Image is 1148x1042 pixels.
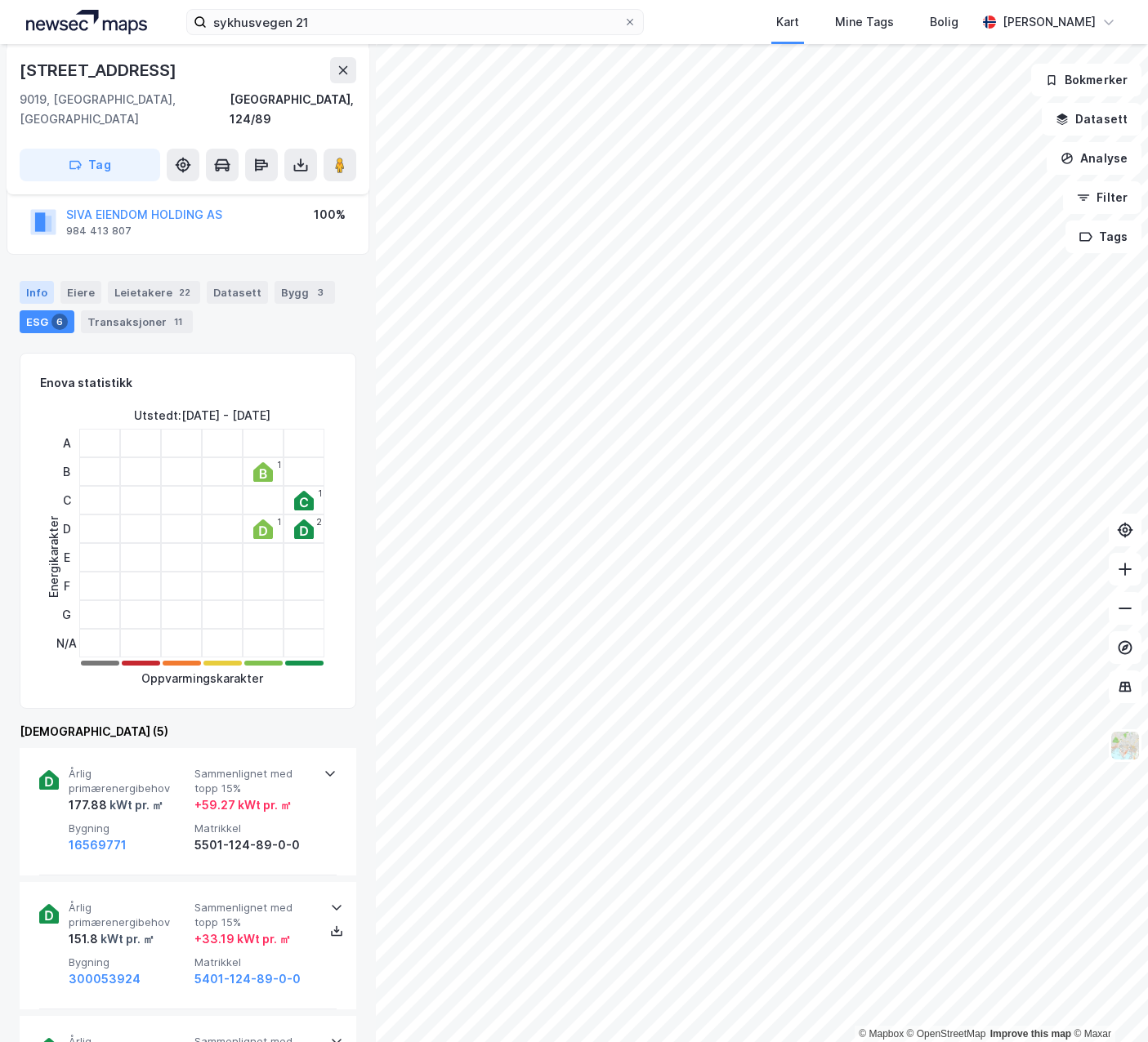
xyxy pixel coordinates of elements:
a: Improve this map [990,1028,1071,1040]
span: Matrikkel [194,822,314,835]
div: 1 [277,460,281,470]
button: Datasett [1042,103,1141,136]
div: G [56,600,77,629]
div: C [56,486,77,514]
div: Bolig [930,12,958,32]
img: logo.a4113a55bc3d86da70a041830d287a7e.svg [26,10,147,34]
div: Mine Tags [835,12,894,32]
input: Søk på adresse, matrikkel, gårdeiere, leietakere eller personer [207,10,623,34]
div: Info [20,281,54,304]
button: Analyse [1047,142,1141,175]
div: 1 [277,517,281,527]
button: Filter [1063,181,1141,214]
div: [STREET_ADDRESS] [20,57,180,83]
div: Eiere [60,281,101,304]
div: Transaksjoner [81,310,193,333]
div: ESG [20,310,74,333]
div: Kontrollprogram for chat [1066,964,1148,1042]
div: 9019, [GEOGRAPHIC_DATA], [GEOGRAPHIC_DATA] [20,90,230,129]
div: Enova statistikk [40,373,132,393]
button: 300053924 [69,969,141,989]
div: kWt pr. ㎡ [98,929,154,949]
div: 22 [176,284,194,301]
div: 984 413 807 [66,225,132,238]
button: Tags [1065,220,1141,253]
div: A [56,429,77,457]
button: 5401-124-89-0-0 [194,969,301,989]
div: 100% [314,205,346,225]
div: 6 [51,314,68,330]
div: Energikarakter [44,516,64,598]
div: [GEOGRAPHIC_DATA], 124/89 [230,90,356,129]
div: Utstedt : [DATE] - [DATE] [134,406,270,425]
span: Årlig primærenergibehov [69,767,188,795]
div: 151.8 [69,929,154,949]
a: Mapbox [859,1028,904,1040]
div: 11 [170,314,186,330]
div: Leietakere [108,281,200,304]
div: Datasett [207,281,268,304]
div: 1 [318,488,322,498]
div: [PERSON_NAME] [1003,12,1096,32]
div: + 59.27 kWt pr. ㎡ [194,795,292,815]
div: Oppvarmingskarakter [141,669,263,688]
div: kWt pr. ㎡ [107,795,163,815]
button: Tag [20,149,160,181]
span: Bygning [69,955,188,969]
span: Bygning [69,822,188,835]
div: Bygg [275,281,335,304]
div: 3 [312,284,328,301]
div: Kart [776,12,799,32]
span: Sammenlignet med topp 15% [194,901,314,929]
span: Matrikkel [194,955,314,969]
div: F [56,572,77,600]
button: Bokmerker [1031,64,1141,96]
span: Årlig primærenergibehov [69,901,188,929]
div: + 33.19 kWt pr. ㎡ [194,929,291,949]
div: 5501-124-89-0-0 [194,835,314,855]
a: OpenStreetMap [907,1028,986,1040]
div: D [56,514,77,543]
button: 16569771 [69,835,127,855]
div: N/A [56,629,77,657]
span: Sammenlignet med topp 15% [194,767,314,795]
div: 177.88 [69,795,163,815]
iframe: Chat Widget [1066,964,1148,1042]
div: 2 [316,517,322,527]
img: Z [1110,730,1141,761]
div: E [56,543,77,572]
div: B [56,457,77,486]
div: [DEMOGRAPHIC_DATA] (5) [20,722,356,741]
